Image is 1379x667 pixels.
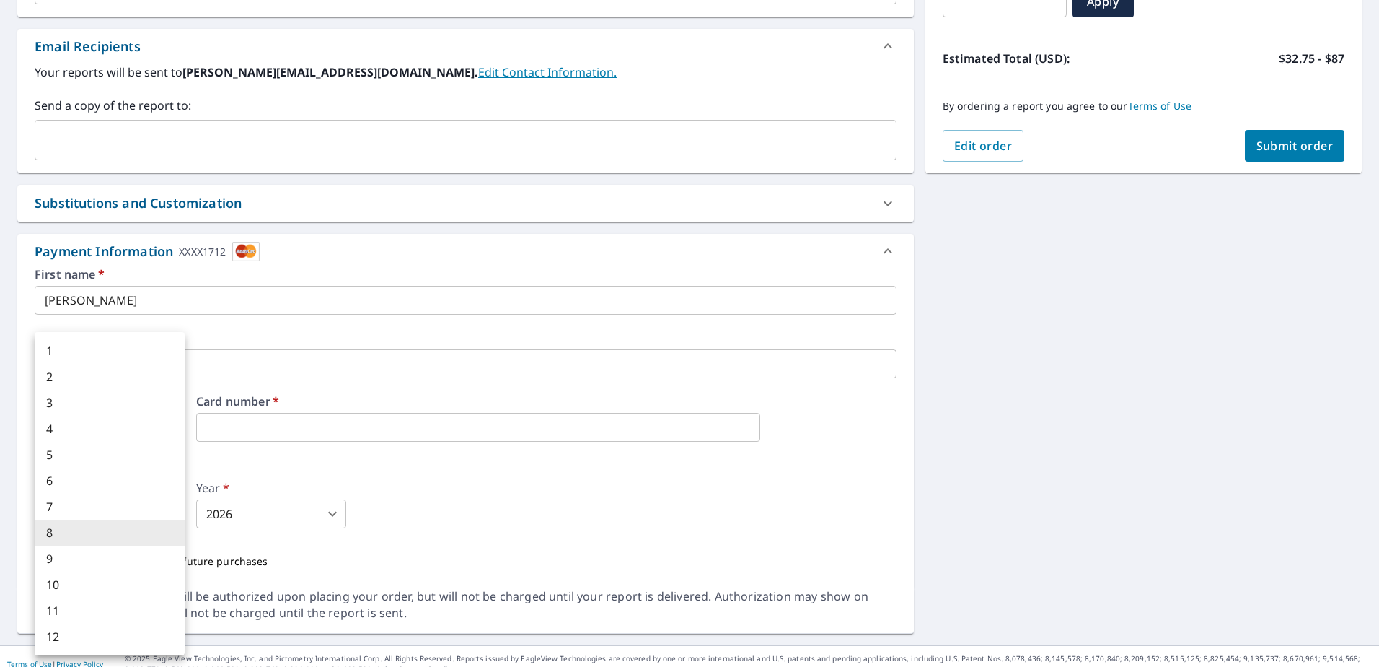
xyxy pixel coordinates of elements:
[35,416,185,442] li: 4
[35,468,185,494] li: 6
[35,338,185,364] li: 1
[35,624,185,650] li: 12
[35,364,185,390] li: 2
[35,442,185,468] li: 5
[35,520,185,546] li: 8
[35,572,185,598] li: 10
[35,598,185,624] li: 11
[35,390,185,416] li: 3
[35,494,185,520] li: 7
[35,546,185,572] li: 9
